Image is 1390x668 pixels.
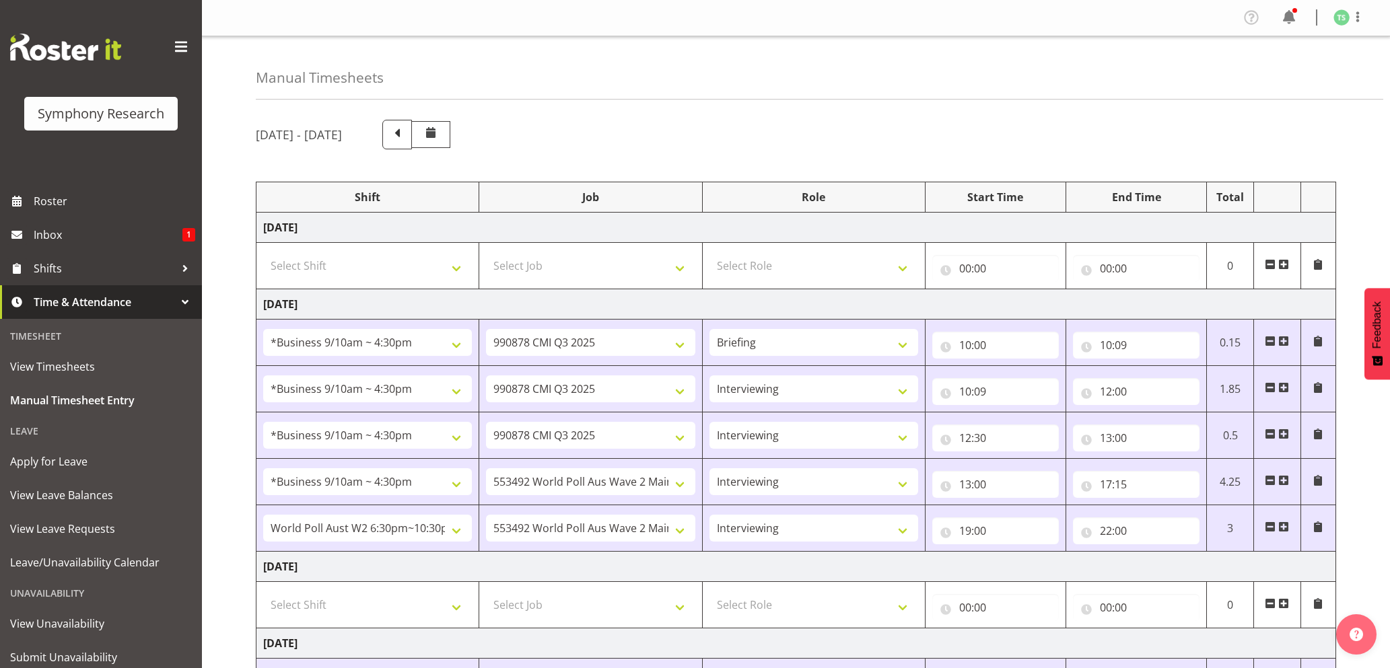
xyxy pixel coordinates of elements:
[1073,594,1200,621] input: Click to select...
[1073,424,1200,451] input: Click to select...
[1207,243,1254,289] td: 0
[3,607,199,640] a: View Unavailability
[932,471,1059,498] input: Click to select...
[10,647,192,667] span: Submit Unavailability
[34,225,182,245] span: Inbox
[1207,505,1254,552] td: 3
[1073,471,1200,498] input: Click to select...
[1207,366,1254,412] td: 1.85
[932,378,1059,405] input: Click to select...
[34,292,175,312] span: Time & Attendance
[932,255,1059,282] input: Click to select...
[1073,189,1200,205] div: End Time
[3,579,199,607] div: Unavailability
[1207,582,1254,628] td: 0
[1207,320,1254,366] td: 0.15
[932,332,1059,359] input: Click to select...
[3,546,199,579] a: Leave/Unavailability Calendar
[3,322,199,350] div: Timesheet
[932,424,1059,451] input: Click to select...
[256,127,342,142] h5: [DATE] - [DATE]
[932,517,1059,544] input: Click to select...
[3,445,199,478] a: Apply for Leave
[182,228,195,242] span: 1
[10,552,192,572] span: Leave/Unavailability Calendar
[1073,517,1200,544] input: Click to select...
[932,594,1059,621] input: Click to select...
[1073,255,1200,282] input: Click to select...
[256,213,1336,243] td: [DATE]
[256,628,1336,659] td: [DATE]
[256,552,1336,582] td: [DATE]
[1207,412,1254,459] td: 0.5
[10,451,192,472] span: Apply for Leave
[486,189,695,205] div: Job
[256,70,384,85] h4: Manual Timesheets
[1364,288,1390,379] button: Feedback - Show survey
[263,189,472,205] div: Shift
[10,390,192,410] span: Manual Timesheet Entry
[10,614,192,634] span: View Unavailability
[1073,378,1200,405] input: Click to select...
[1214,189,1247,205] div: Total
[1073,332,1200,359] input: Click to select...
[709,189,918,205] div: Role
[3,383,199,417] a: Manual Timesheet Entry
[10,357,192,377] span: View Timesheets
[10,485,192,505] span: View Leave Balances
[10,519,192,539] span: View Leave Requests
[3,417,199,445] div: Leave
[34,191,195,211] span: Roster
[1207,459,1254,505] td: 4.25
[1371,301,1383,348] span: Feedback
[3,478,199,512] a: View Leave Balances
[932,189,1059,205] div: Start Time
[38,104,164,124] div: Symphony Research
[3,350,199,383] a: View Timesheets
[1333,9,1350,26] img: tanya-stebbing1954.jpg
[3,512,199,546] a: View Leave Requests
[34,258,175,279] span: Shifts
[1350,628,1363,641] img: help-xxl-2.png
[256,289,1336,320] td: [DATE]
[10,34,121,61] img: Rosterit website logo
